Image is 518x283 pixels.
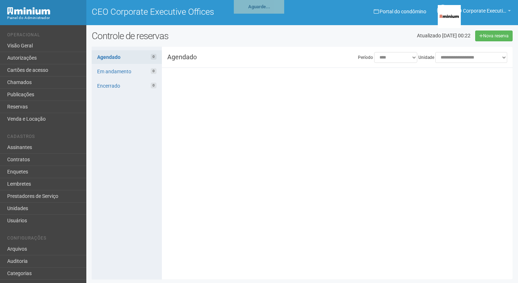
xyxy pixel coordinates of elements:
label: Período [358,54,373,61]
a: Agendado0 [92,50,162,64]
span: 0 [151,68,156,74]
div: Painel do Administrador [7,15,81,21]
h2: Controle de reservas [92,31,297,41]
h3: Agendado [162,54,220,60]
a: Encerrado0 [92,79,162,93]
img: 784b94e182f0102b7dcb1402a00f92a3 [438,5,461,28]
li: Cadastros [7,134,81,141]
img: Minium [7,7,50,15]
a: Em andamento0 [92,65,162,78]
label: Unidade [418,54,434,61]
span: CEO Corporate Executive Offices [452,1,506,14]
h1: CEO Corporate Executive Offices [92,7,297,17]
a: CEO Corporate Executive Offices [452,9,511,15]
a: Nova reserva [475,31,513,41]
span: Atualizado [DATE] 00:22 [417,33,471,38]
a: CC [437,5,449,16]
li: Configurações [7,236,81,243]
li: Operacional [7,32,81,40]
span: 0 [151,83,156,88]
span: 0 [151,54,156,60]
a: Portal do condômino [373,9,427,14]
